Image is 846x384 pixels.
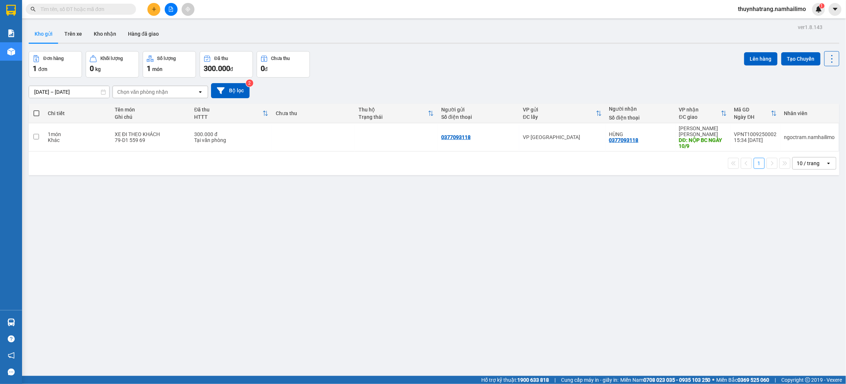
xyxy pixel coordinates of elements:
[679,114,721,120] div: ĐC giao
[48,110,107,116] div: Chi tiết
[194,131,268,137] div: 300.000 đ
[95,66,101,72] span: kg
[8,335,15,342] span: question-circle
[7,48,15,56] img: warehouse-icon
[820,3,825,8] sup: 1
[48,131,107,137] div: 1 món
[185,7,190,12] span: aim
[815,6,822,13] img: icon-new-feature
[29,86,109,98] input: Select a date range.
[194,114,263,120] div: HTTT
[190,104,272,123] th: Toggle SortBy
[609,115,672,121] div: Số điện thoại
[679,125,727,137] div: [PERSON_NAME] [PERSON_NAME]
[609,137,639,143] div: 0377093118
[115,131,187,137] div: XE ĐI THEO KHÁCH
[143,51,196,78] button: Số lượng1món
[8,352,15,359] span: notification
[276,110,351,116] div: Chưa thu
[48,137,107,143] div: Khác
[165,3,178,16] button: file-add
[200,51,253,78] button: Đã thu300.000đ
[826,160,832,166] svg: open
[152,66,163,72] span: món
[523,134,602,140] div: VP [GEOGRAPHIC_DATA]
[246,79,253,87] sup: 2
[117,88,168,96] div: Chọn văn phòng nhận
[147,3,160,16] button: plus
[798,23,823,31] div: ver 1.8.143
[441,114,515,120] div: Số điện thoại
[7,29,15,37] img: solution-icon
[58,25,88,43] button: Trên xe
[744,52,778,65] button: Lên hàng
[257,51,310,78] button: Chưa thu0đ
[781,52,821,65] button: Tạo Chuyến
[734,137,777,143] div: 15:34 [DATE]
[717,376,770,384] span: Miền Bắc
[31,7,36,12] span: search
[679,107,721,113] div: VP nhận
[358,114,428,120] div: Trạng thái
[151,7,157,12] span: plus
[182,3,194,16] button: aim
[115,107,187,113] div: Tên món
[115,137,187,143] div: 79-D1 559 69
[519,104,605,123] th: Toggle SortBy
[122,25,165,43] button: Hàng đã giao
[734,131,777,137] div: VPNT1009250002
[797,160,820,167] div: 10 / trang
[523,114,596,120] div: ĐC lấy
[230,66,233,72] span: đ
[194,137,268,143] div: Tại văn phòng
[784,134,835,140] div: ngoctram.namhailimo
[609,106,672,112] div: Người nhận
[86,51,139,78] button: Khối lượng0kg
[821,3,823,8] span: 1
[115,114,187,120] div: Ghi chú
[620,376,711,384] span: Miền Nam
[204,64,230,73] span: 300.000
[734,114,771,120] div: Ngày ĐH
[40,5,127,13] input: Tìm tên, số ĐT hoặc mã đơn
[43,56,64,61] div: Đơn hàng
[261,64,265,73] span: 0
[38,66,47,72] span: đơn
[441,134,471,140] div: 0377093118
[88,25,122,43] button: Kho nhận
[157,56,176,61] div: Số lượng
[829,3,842,16] button: caret-down
[523,107,596,113] div: VP gửi
[355,104,438,123] th: Toggle SortBy
[734,107,771,113] div: Mã GD
[271,56,290,61] div: Chưa thu
[732,4,812,14] span: thuynhatrang.namhailimo
[554,376,556,384] span: |
[168,7,174,12] span: file-add
[609,131,672,137] div: HÙNG
[6,5,16,16] img: logo-vxr
[100,56,123,61] div: Khối lượng
[29,25,58,43] button: Kho gửi
[358,107,428,113] div: Thu hộ
[784,110,835,116] div: Nhân viên
[517,377,549,383] strong: 1900 633 818
[679,137,727,149] div: DĐ: NỘP BC NGÀY 10/9
[214,56,228,61] div: Đã thu
[832,6,839,13] span: caret-down
[643,377,711,383] strong: 0708 023 035 - 0935 103 250
[805,377,810,383] span: copyright
[33,64,37,73] span: 1
[731,104,781,123] th: Toggle SortBy
[561,376,618,384] span: Cung cấp máy in - giấy in:
[265,66,268,72] span: đ
[775,376,776,384] span: |
[481,376,549,384] span: Hỗ trợ kỹ thuật:
[675,104,731,123] th: Toggle SortBy
[738,377,770,383] strong: 0369 525 060
[7,319,15,326] img: warehouse-icon
[29,51,82,78] button: Đơn hàng1đơn
[441,107,515,113] div: Người gửi
[194,107,263,113] div: Đã thu
[8,369,15,376] span: message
